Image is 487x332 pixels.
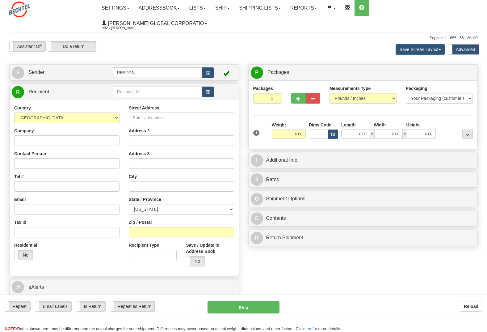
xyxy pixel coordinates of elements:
[403,130,407,139] span: x
[5,326,17,331] span: NOTE:
[186,242,234,254] label: Save / Update in Address Book
[460,301,482,312] button: Reload
[47,41,96,51] label: Do a return
[304,326,313,331] a: here
[251,193,476,205] a: OShipment Options
[28,284,44,290] span: eAlerts
[12,66,24,79] span: S
[28,70,44,75] span: Sender
[12,66,113,79] a: S Sender
[12,86,102,98] a: R Recipient
[211,0,234,16] a: Ship
[28,89,49,94] span: Recipient
[9,2,30,17] img: logo2553.jpg
[129,105,159,111] label: Street Address
[14,173,24,180] label: Tel #
[448,45,479,54] label: Advanced
[406,85,427,92] label: Packaging
[251,173,263,186] span: $
[251,66,263,79] span: P
[10,41,45,51] label: Assistant Off
[97,16,212,31] a: [PERSON_NAME] Global Corporatio 2553 / [PERSON_NAME]
[309,122,331,128] label: Dims Code
[234,0,285,16] a: Shipping lists
[251,232,263,244] span: R
[12,281,24,293] span: @
[184,0,210,16] a: Lists
[14,128,34,134] label: Company
[370,130,374,139] span: x
[129,242,159,248] label: Recipient Type
[107,21,204,26] span: [PERSON_NAME] Global Corporatio
[129,196,161,202] label: State / Province
[330,85,371,92] label: Measurements Type
[208,301,279,313] button: Ship
[12,86,24,98] span: R
[462,130,473,139] div: ...
[251,212,476,225] a: CContents
[251,154,263,167] span: I
[15,250,33,260] label: No
[251,154,476,167] a: IAdditional Info
[251,232,476,244] a: RReturn Shipment
[253,85,273,92] label: Packages
[473,134,486,198] iframe: chat widget
[134,0,185,16] a: Addressbook
[97,0,134,16] a: Settings
[129,151,150,157] label: Address 3
[341,122,356,128] label: Length
[129,113,234,123] input: Enter a location
[251,173,476,186] a: $Rates
[14,219,26,225] label: Tax Id
[406,122,420,128] label: Height
[113,87,202,97] input: Recipient Id
[35,301,71,311] label: Email Labels
[102,25,148,31] span: 2553 / [PERSON_NAME]
[14,105,31,111] label: Country
[186,256,205,266] label: No
[272,122,286,128] label: Weight
[9,36,478,41] div: Support: 1 - 855 - 55 - 2SHIP
[110,301,154,311] label: Repeat as Return
[396,44,445,55] button: Save Screen Layout
[251,66,476,79] a: P Packages
[113,67,202,78] input: Sender Id
[129,219,152,225] label: Zip / Postal
[129,128,150,134] label: Address 2
[253,130,260,136] span: 1
[251,212,263,225] span: C
[76,301,105,311] label: Is Return
[12,281,237,294] a: @ eAlerts
[251,193,263,205] span: O
[14,196,26,202] label: Email
[374,122,386,128] label: Width
[464,304,478,309] b: Reload
[286,0,322,16] a: Reports
[267,70,289,75] span: Packages
[129,173,137,180] label: City
[14,151,46,157] label: Contact Person
[5,301,30,311] label: Repeat
[14,242,37,248] label: Residential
